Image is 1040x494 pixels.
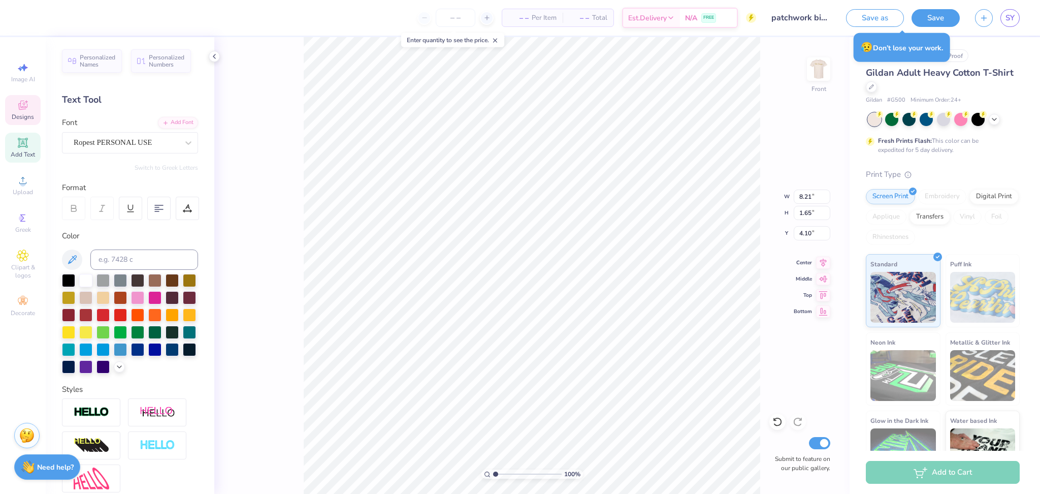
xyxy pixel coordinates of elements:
[62,93,198,107] div: Text Tool
[62,230,198,242] div: Color
[911,96,961,105] span: Minimum Order: 24 +
[794,275,812,283] span: Middle
[870,428,936,479] img: Glow in the Dark Ink
[985,209,1009,225] div: Foil
[969,189,1019,204] div: Digital Print
[950,428,1016,479] img: Water based Ink
[532,13,557,23] span: Per Item
[90,250,198,270] input: e.g. 7428 c
[5,263,41,280] span: Clipart & logos
[564,470,580,479] span: 100 %
[12,113,34,121] span: Designs
[794,292,812,299] span: Top
[11,75,35,83] span: Image AI
[436,9,475,27] input: – –
[11,309,35,317] span: Decorate
[918,189,966,204] div: Embroidery
[861,41,873,54] span: 😥
[508,13,529,23] span: – –
[808,59,829,79] img: Front
[592,13,607,23] span: Total
[878,137,932,145] strong: Fresh Prints Flash:
[878,136,1003,155] div: This color can be expedited for 5 day delivery.
[870,350,936,401] img: Neon Ink
[950,415,997,426] span: Water based Ink
[764,8,838,28] input: Untitled Design
[140,406,175,419] img: Shadow
[912,9,960,27] button: Save
[953,209,982,225] div: Vinyl
[866,96,882,105] span: Gildan
[846,9,904,27] button: Save as
[887,96,905,105] span: # G500
[80,54,116,68] span: Personalized Names
[685,13,697,23] span: N/A
[950,272,1016,323] img: Puff Ink
[703,14,714,21] span: FREE
[11,150,35,159] span: Add Text
[866,67,1014,79] span: Gildan Adult Heavy Cotton T-Shirt
[950,337,1010,348] span: Metallic & Glitter Ink
[866,169,1020,180] div: Print Type
[401,33,504,47] div: Enter quantity to see the price.
[158,117,198,129] div: Add Font
[74,407,109,418] img: Stroke
[13,188,33,196] span: Upload
[628,13,667,23] span: Est. Delivery
[870,272,936,323] img: Standard
[1005,12,1015,24] span: SY
[62,117,77,129] label: Font
[140,440,175,451] img: Negative Space
[866,230,915,245] div: Rhinestones
[811,84,826,94] div: Front
[74,468,109,489] img: Free Distort
[135,164,198,172] button: Switch to Greek Letters
[769,454,830,473] label: Submit to feature on our public gallery.
[569,13,589,23] span: – –
[74,438,109,454] img: 3d Illusion
[950,350,1016,401] img: Metallic & Glitter Ink
[909,209,950,225] div: Transfers
[950,259,971,269] span: Puff Ink
[870,259,897,269] span: Standard
[866,189,915,204] div: Screen Print
[866,209,906,225] div: Applique
[870,415,928,426] span: Glow in the Dark Ink
[794,259,812,266] span: Center
[62,384,198,395] div: Styles
[870,337,895,348] span: Neon Ink
[15,226,31,234] span: Greek
[854,33,950,62] div: Don’t lose your work.
[1000,9,1020,27] a: SY
[794,308,812,315] span: Bottom
[149,54,185,68] span: Personalized Numbers
[62,182,199,194] div: Format
[37,462,74,472] strong: Need help?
